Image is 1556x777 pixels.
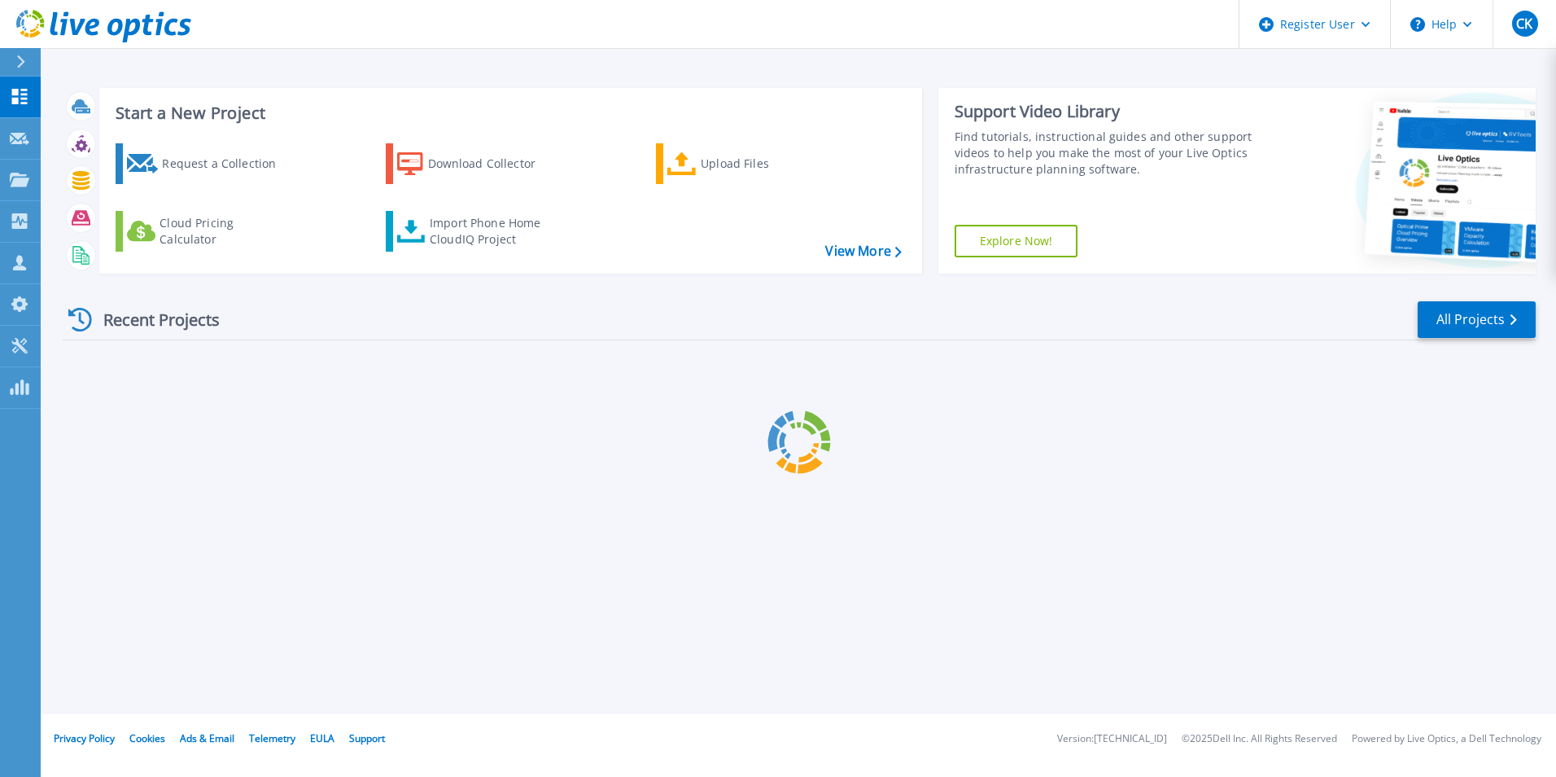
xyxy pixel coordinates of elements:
a: Request a Collection [116,143,297,184]
a: All Projects [1418,301,1536,338]
a: View More [825,244,901,259]
a: Ads & Email [180,731,234,745]
a: EULA [310,731,334,745]
li: Powered by Live Optics, a Dell Technology [1352,734,1541,744]
div: Download Collector [428,147,558,180]
div: Import Phone Home CloudIQ Project [430,215,557,248]
a: Support [349,731,385,745]
div: Cloud Pricing Calculator [160,215,290,248]
li: © 2025 Dell Inc. All Rights Reserved [1182,734,1337,744]
span: CK [1516,17,1532,30]
div: Request a Collection [162,147,292,180]
a: Telemetry [249,731,295,745]
div: Find tutorials, instructional guides and other support videos to help you make the most of your L... [955,129,1259,178]
a: Upload Files [656,143,837,184]
div: Support Video Library [955,101,1259,122]
div: Recent Projects [63,300,242,340]
a: Privacy Policy [54,731,115,745]
div: Upload Files [701,147,831,180]
a: Explore Now! [955,225,1078,257]
h3: Start a New Project [116,104,901,122]
a: Cloud Pricing Calculator [116,211,297,252]
a: Cookies [129,731,165,745]
li: Version: [TECHNICAL_ID] [1057,734,1167,744]
a: Download Collector [386,143,567,184]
